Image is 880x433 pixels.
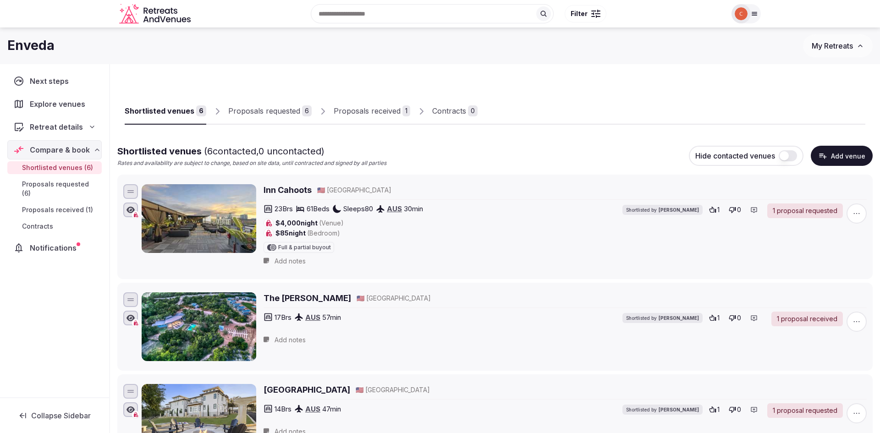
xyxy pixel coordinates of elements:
span: 17 Brs [275,312,291,322]
span: [PERSON_NAME] [659,315,699,321]
span: 1 [717,313,720,323]
span: Proposals requested (6) [22,180,98,198]
button: 1 [706,403,722,416]
a: AUS [387,204,402,213]
a: Explore venues [7,94,102,114]
span: 23 Brs [275,204,293,214]
button: 🇺🇸 [356,385,363,395]
span: $85 night [275,229,340,238]
span: [PERSON_NAME] [659,207,699,213]
span: Add notes [275,335,306,345]
span: Add notes [275,257,306,266]
span: 0 [737,313,741,323]
button: 1 [706,312,722,324]
button: Add venue [811,146,873,166]
span: 47 min [322,404,341,414]
a: 1 proposal requested [767,403,843,418]
span: 61 Beds [307,204,330,214]
span: 🇺🇸 [317,186,325,194]
h1: Enveda [7,37,55,55]
span: 0 [737,205,741,214]
button: Collapse Sidebar [7,406,102,426]
span: 1 [717,405,720,414]
span: Notifications [30,242,80,253]
span: Shortlisted venues [117,146,324,157]
a: Contracts0 [432,98,478,125]
button: 1 [706,203,722,216]
div: 6 [302,105,312,116]
span: Filter [571,9,588,18]
div: Shortlisted by [622,405,703,415]
a: [GEOGRAPHIC_DATA] [264,384,350,395]
div: Shortlisted venues [125,105,194,116]
span: Collapse Sidebar [31,411,91,420]
a: Proposals received1 [334,98,410,125]
span: [GEOGRAPHIC_DATA] [327,186,391,195]
img: The Liney Moon [142,292,256,361]
span: Sleeps 80 [343,204,373,214]
span: Contracts [22,222,53,231]
a: Contracts [7,220,102,233]
a: Proposals requested (6) [7,178,102,200]
p: Rates and availability are subject to change, based on site data, until contracted and signed by ... [117,159,386,167]
div: Proposals received [334,105,401,116]
img: Catalina [735,7,748,20]
span: Explore venues [30,99,89,110]
div: Proposals requested [228,105,300,116]
a: Proposals received (1) [7,203,102,216]
a: Visit the homepage [119,4,192,24]
span: 57 min [322,312,341,322]
button: 0 [726,403,744,416]
span: My Retreats [812,41,853,50]
a: Shortlisted venues (6) [7,161,102,174]
a: Next steps [7,71,102,91]
span: Compare & book [30,144,90,155]
button: 🇺🇸 [317,186,325,195]
button: 0 [726,312,744,324]
span: Full & partial buyout [278,245,331,250]
span: ( 6 contacted, 0 uncontacted) [204,146,324,157]
div: Shortlisted by [622,205,703,215]
span: [PERSON_NAME] [659,406,699,413]
a: AUS [305,313,320,322]
a: The [PERSON_NAME] [264,292,351,304]
div: 6 [196,105,206,116]
div: 1 [402,105,410,116]
a: Shortlisted venues6 [125,98,206,125]
img: Inn Cahoots [142,184,256,253]
span: Proposals received (1) [22,205,93,214]
a: Notifications [7,238,102,258]
span: Shortlisted venues (6) [22,163,93,172]
a: Proposals requested6 [228,98,312,125]
div: 0 [468,105,478,116]
button: 🇺🇸 [357,294,364,303]
span: (Venue) [319,219,344,227]
span: [GEOGRAPHIC_DATA] [366,294,431,303]
button: 0 [726,203,744,216]
span: 🇺🇸 [357,294,364,302]
svg: Retreats and Venues company logo [119,4,192,24]
span: 14 Brs [275,404,291,414]
a: AUS [305,405,320,413]
a: 1 proposal received [771,312,843,326]
span: (Bedroom) [307,229,340,237]
span: Retreat details [30,121,83,132]
span: $4,000 night [275,219,344,228]
span: Next steps [30,76,72,87]
span: 🇺🇸 [356,386,363,394]
span: [GEOGRAPHIC_DATA] [365,385,430,395]
span: 30 min [404,204,423,214]
a: 1 proposal requested [767,203,843,218]
button: Filter [565,5,606,22]
span: 0 [737,405,741,414]
a: Inn Cahoots [264,184,312,196]
span: 1 [717,205,720,214]
button: My Retreats [803,34,873,57]
div: Contracts [432,105,466,116]
span: Hide contacted venues [695,151,775,160]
